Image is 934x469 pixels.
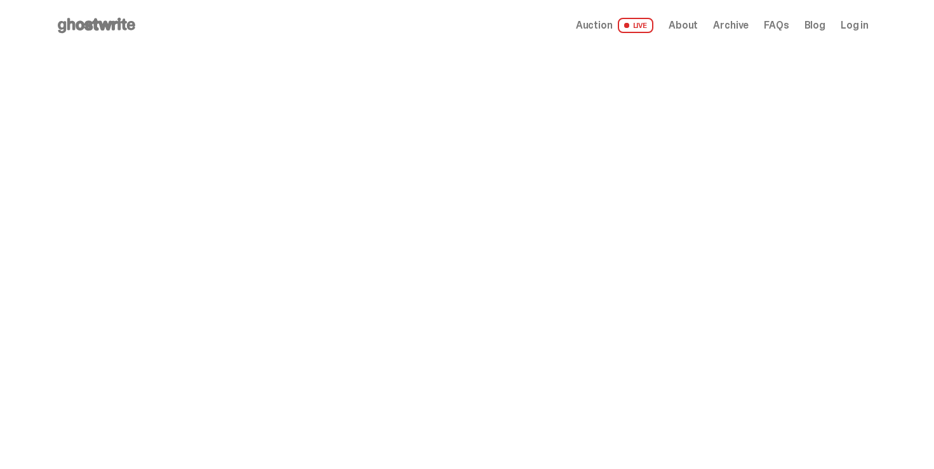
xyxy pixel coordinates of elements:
[841,20,869,31] a: Log in
[576,20,613,31] span: Auction
[618,18,654,33] span: LIVE
[576,18,653,33] a: Auction LIVE
[764,20,789,31] a: FAQs
[804,20,825,31] a: Blog
[669,20,698,31] a: About
[713,20,749,31] a: Archive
